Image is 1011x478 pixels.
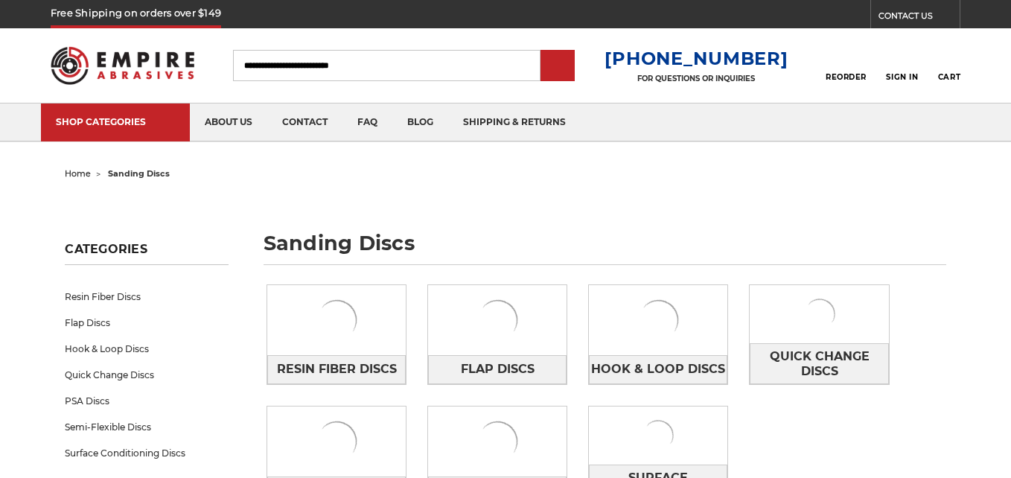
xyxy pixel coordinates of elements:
a: home [65,168,91,179]
a: shipping & returns [448,103,581,141]
a: Quick Change Discs [65,362,229,388]
img: Flap Discs [463,285,533,355]
span: Sign In [886,72,918,82]
span: Hook & Loop Discs [591,357,725,382]
a: Resin Fiber Discs [267,355,406,384]
span: Quick Change Discs [750,344,887,384]
a: [PHONE_NUMBER] [605,48,788,69]
p: FOR QUESTIONS OR INQUIRIES [605,74,788,83]
img: Quick Change Discs [791,285,849,343]
a: Cart [938,49,960,82]
img: Empire Abrasives [51,37,194,94]
a: Flap Discs [65,310,229,336]
h5: Categories [65,242,229,265]
span: sanding discs [108,168,170,179]
img: Resin Fiber Discs [302,285,372,355]
input: Submit [543,51,573,81]
a: CONTACT US [878,7,960,28]
a: SHOP CATEGORIES [41,103,190,141]
a: Hook & Loop Discs [589,355,727,384]
h1: sanding discs [264,233,946,265]
a: about us [190,103,267,141]
a: Semi-Flexible Discs [65,414,229,440]
span: Flap Discs [461,357,535,382]
a: PSA Discs [65,388,229,414]
span: Reorder [826,72,867,82]
span: Resin Fiber Discs [277,357,397,382]
div: SHOP CATEGORIES [56,116,175,127]
a: Resin Fiber Discs [65,284,229,310]
a: Flap Discs [428,355,567,384]
a: faq [342,103,392,141]
img: PSA Discs [302,407,372,477]
span: Cart [938,72,960,82]
a: blog [392,103,448,141]
a: contact [267,103,342,141]
a: Reorder [826,49,867,81]
img: Surface Conditioning Discs [629,407,687,465]
img: Semi-Flexible Discs [463,407,533,477]
a: Surface Conditioning Discs [65,440,229,466]
a: Quick Change Discs [750,343,888,384]
img: Hook & Loop Discs [624,285,694,355]
a: Hook & Loop Discs [65,336,229,362]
